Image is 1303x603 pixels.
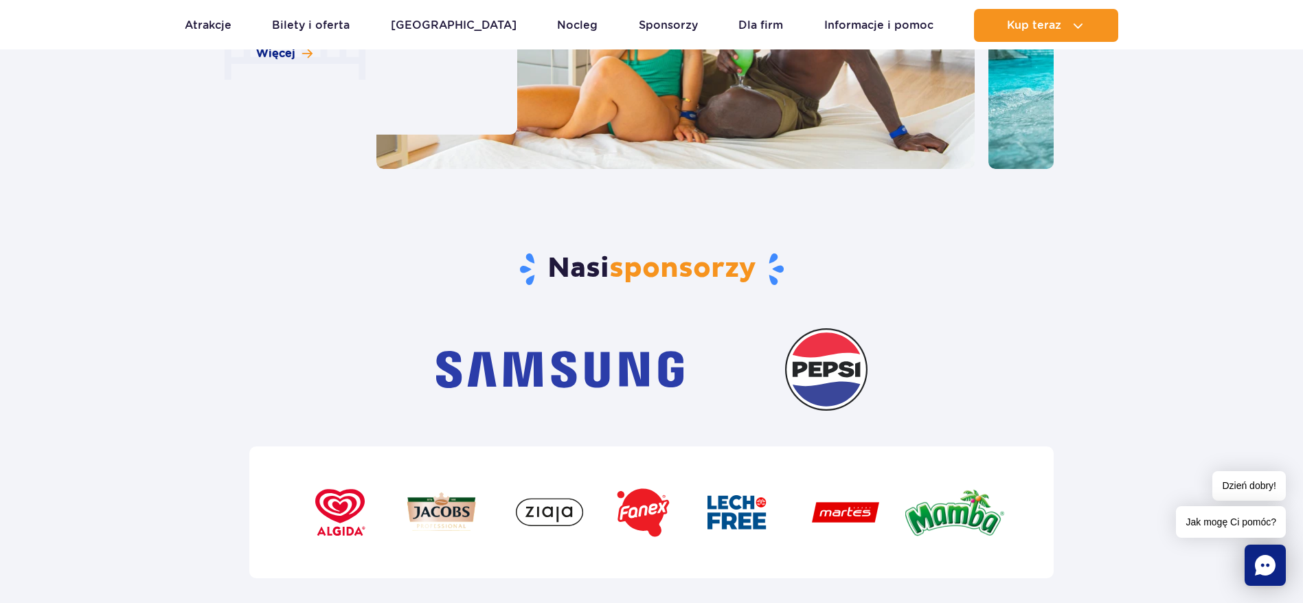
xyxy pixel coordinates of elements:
a: Atrakcje [185,9,231,42]
img: Lech Free [688,471,786,554]
span: Kup teraz [1007,19,1061,32]
span: Więcej [256,46,295,61]
h3: Nasi [249,251,1054,287]
span: sponsorzy [609,251,756,286]
img: Samsung [436,351,683,388]
img: Ziaja [500,471,599,554]
a: Sponsorzy [639,9,698,42]
img: Fanex [609,481,677,545]
a: [GEOGRAPHIC_DATA] [391,9,517,42]
a: Bilety i oferta [272,9,350,42]
a: Więcej [256,46,313,61]
img: Jacobs [392,471,490,554]
span: Dzień dobry! [1212,471,1286,501]
img: Pepsi [785,328,868,411]
img: Algida [299,471,381,554]
button: Kup teraz [974,9,1118,42]
a: Nocleg [557,9,598,42]
img: Martes [796,471,895,554]
img: Mamba [905,471,1004,554]
a: Informacje i pomoc [824,9,933,42]
span: Jak mogę Ci pomóc? [1176,506,1286,538]
a: Dla firm [738,9,783,42]
div: Chat [1245,545,1286,586]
